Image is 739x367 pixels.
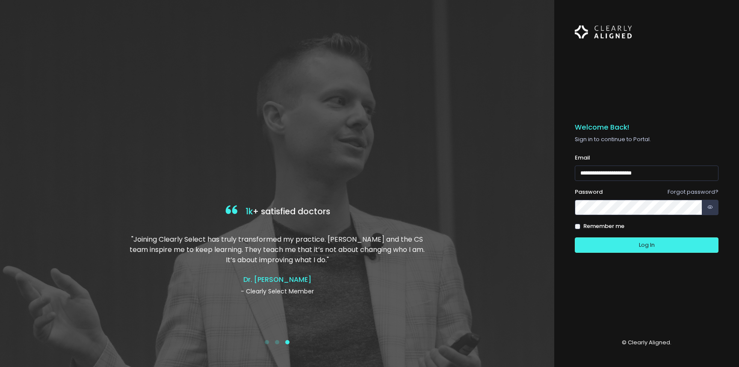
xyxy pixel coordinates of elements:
img: Logo Horizontal [575,21,632,44]
h4: + satisfied doctors [130,203,425,221]
p: Sign in to continue to Portal. [575,135,718,144]
p: © Clearly Aligned. [575,338,718,347]
label: Remember me [583,222,624,231]
p: - Clearly Select Member [130,287,425,296]
p: "Joining Clearly Select has truly transformed my practice. [PERSON_NAME] and the CS team inspire ... [130,234,425,265]
button: Log In [575,237,718,253]
h4: Dr. [PERSON_NAME] [130,275,425,284]
span: 1k [245,206,253,217]
a: Forgot password? [668,188,718,196]
label: Email [575,154,590,162]
label: Password [575,188,603,196]
h5: Welcome Back! [575,123,718,132]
